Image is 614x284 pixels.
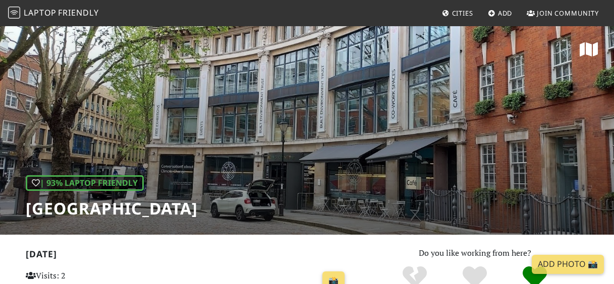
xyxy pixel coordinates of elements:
[8,5,99,22] a: LaptopFriendly LaptopFriendly
[24,7,57,18] span: Laptop
[361,247,589,260] p: Do you like working from here?
[452,9,473,18] span: Cities
[532,255,604,274] a: Add Photo 📸
[26,199,198,218] h1: [GEOGRAPHIC_DATA]
[26,249,349,263] h2: [DATE]
[58,7,98,18] span: Friendly
[484,4,517,22] a: Add
[498,9,513,18] span: Add
[537,9,599,18] span: Join Community
[8,7,20,19] img: LaptopFriendly
[26,175,144,191] div: | 93% Laptop Friendly
[438,4,477,22] a: Cities
[523,4,603,22] a: Join Community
